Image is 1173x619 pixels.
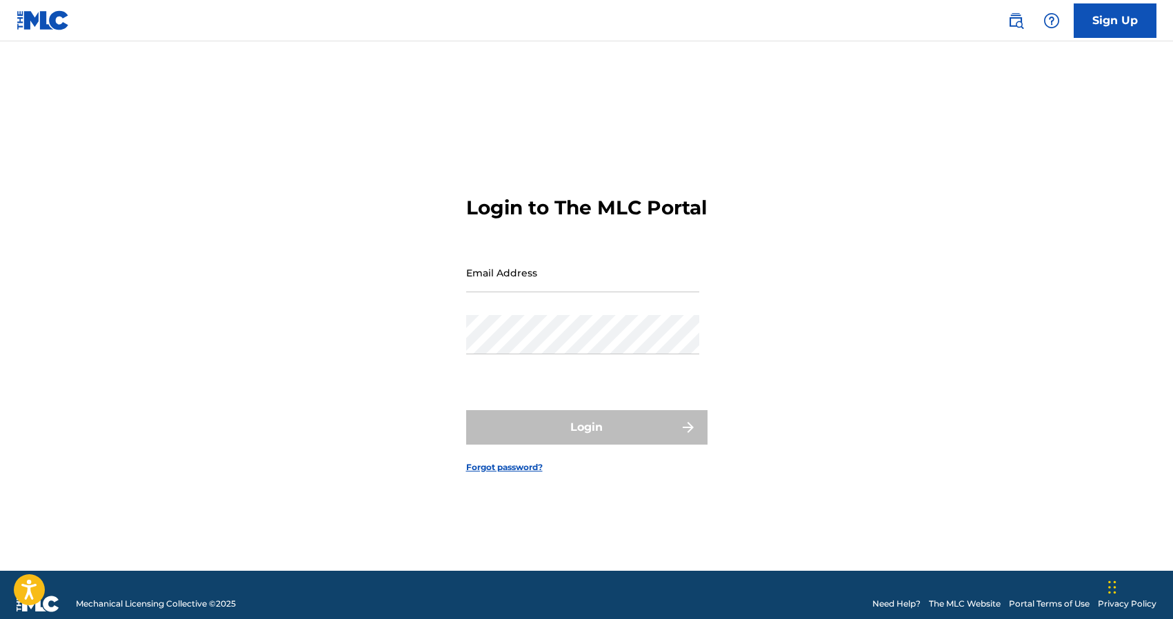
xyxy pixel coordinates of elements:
a: Forgot password? [466,461,543,474]
a: Sign Up [1074,3,1156,38]
a: Privacy Policy [1098,598,1156,610]
img: logo [17,596,59,612]
a: Public Search [1002,7,1030,34]
div: Drag [1108,567,1116,608]
a: Need Help? [872,598,921,610]
img: search [1007,12,1024,29]
a: The MLC Website [929,598,1001,610]
img: help [1043,12,1060,29]
img: MLC Logo [17,10,70,30]
h3: Login to The MLC Portal [466,196,707,220]
span: Mechanical Licensing Collective © 2025 [76,598,236,610]
a: Portal Terms of Use [1009,598,1090,610]
div: Help [1038,7,1065,34]
iframe: Chat Widget [1104,553,1173,619]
